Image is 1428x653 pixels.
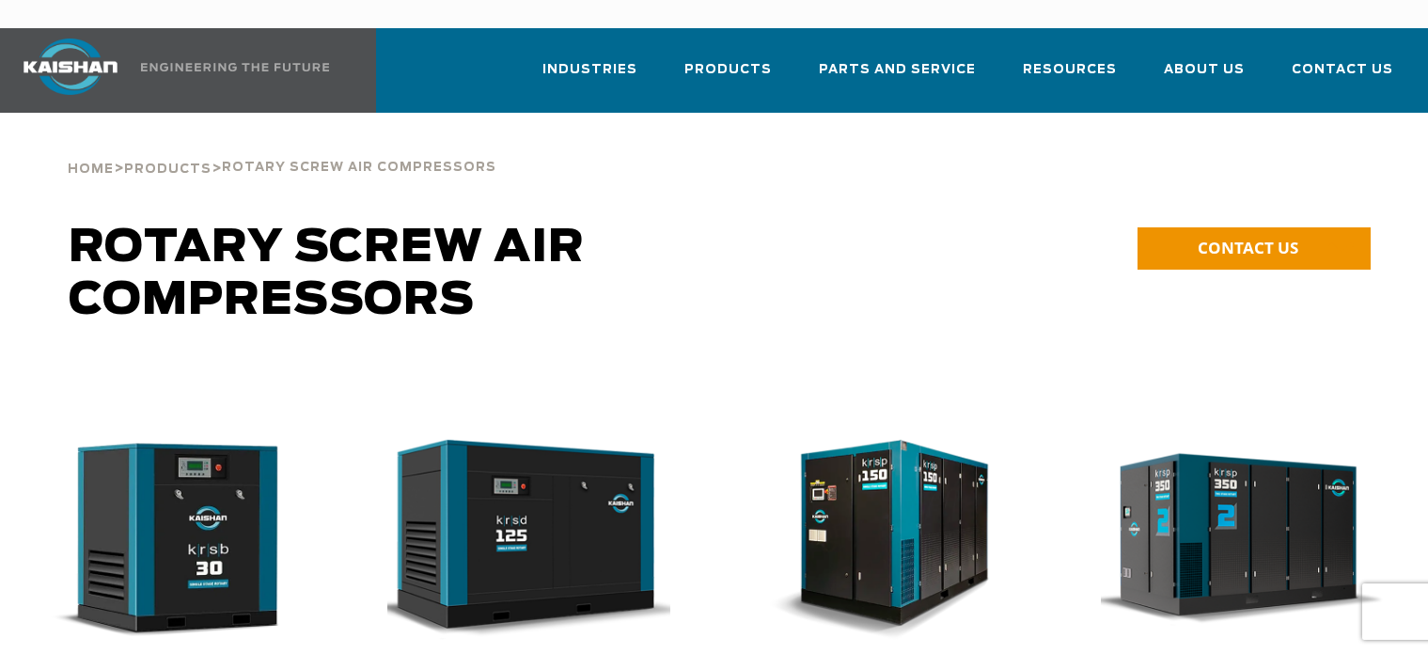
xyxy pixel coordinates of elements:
a: CONTACT US [1138,227,1371,270]
a: Contact Us [1292,45,1393,109]
a: Resources [1023,45,1117,109]
img: krsb30 [16,440,313,640]
img: Engineering the future [141,63,329,71]
span: Products [684,59,772,81]
img: krsp350 [1087,440,1384,640]
span: About Us [1164,59,1245,81]
a: Industries [542,45,637,109]
div: krsb30 [30,440,327,640]
a: Products [124,160,212,177]
div: krsp350 [1101,440,1398,640]
a: About Us [1164,45,1245,109]
div: > > [68,113,496,184]
a: Parts and Service [819,45,976,109]
span: CONTACT US [1198,237,1298,258]
span: Rotary Screw Air Compressors [69,225,585,323]
span: Industries [542,59,637,81]
span: Contact Us [1292,59,1393,81]
span: Resources [1023,59,1117,81]
img: krsd125 [373,440,670,640]
a: Home [68,160,114,177]
div: krsd125 [387,440,684,640]
span: Products [124,163,212,176]
span: Parts and Service [819,59,976,81]
span: Rotary Screw Air Compressors [222,162,496,174]
a: Products [684,45,772,109]
div: krsp150 [745,440,1042,640]
span: Home [68,163,114,176]
img: krsp150 [730,440,1028,640]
